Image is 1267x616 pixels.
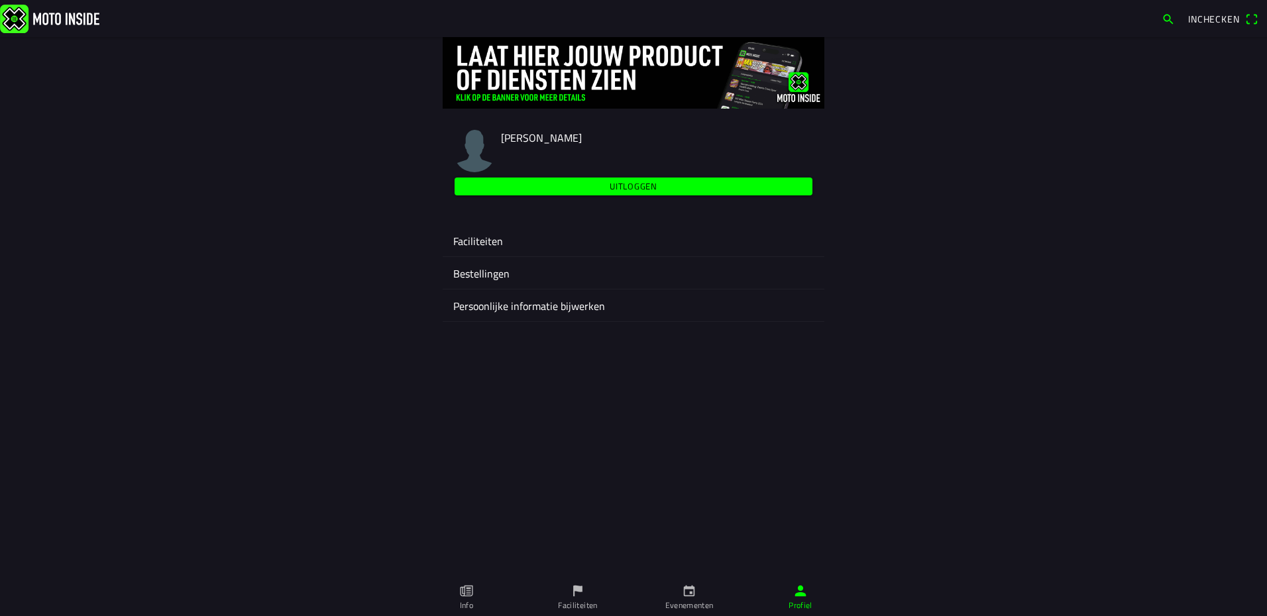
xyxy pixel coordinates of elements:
ion-label: Persoonlijke informatie bijwerken [453,298,814,314]
ion-label: Faciliteiten [453,233,814,249]
a: Incheckenqr scanner [1182,7,1264,30]
span: Inchecken [1188,12,1240,26]
img: moto-inside-avatar.png [453,130,496,172]
span: [PERSON_NAME] [501,130,582,146]
ion-button: Uitloggen [455,178,812,195]
ion-label: Bestellingen [453,266,814,282]
ion-label: Info [460,599,473,611]
a: search [1155,7,1182,30]
ion-icon: paper [459,584,474,598]
ion-icon: flag [571,584,585,598]
ion-label: Evenementen [665,599,714,611]
ion-label: Faciliteiten [558,599,597,611]
img: 4Lg0uCZZgYSq9MW2zyHRs12dBiEH1AZVHKMOLPl0.jpg [443,37,824,109]
ion-icon: calendar [682,584,696,598]
ion-label: Profiel [789,599,812,611]
ion-icon: person [793,584,808,598]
